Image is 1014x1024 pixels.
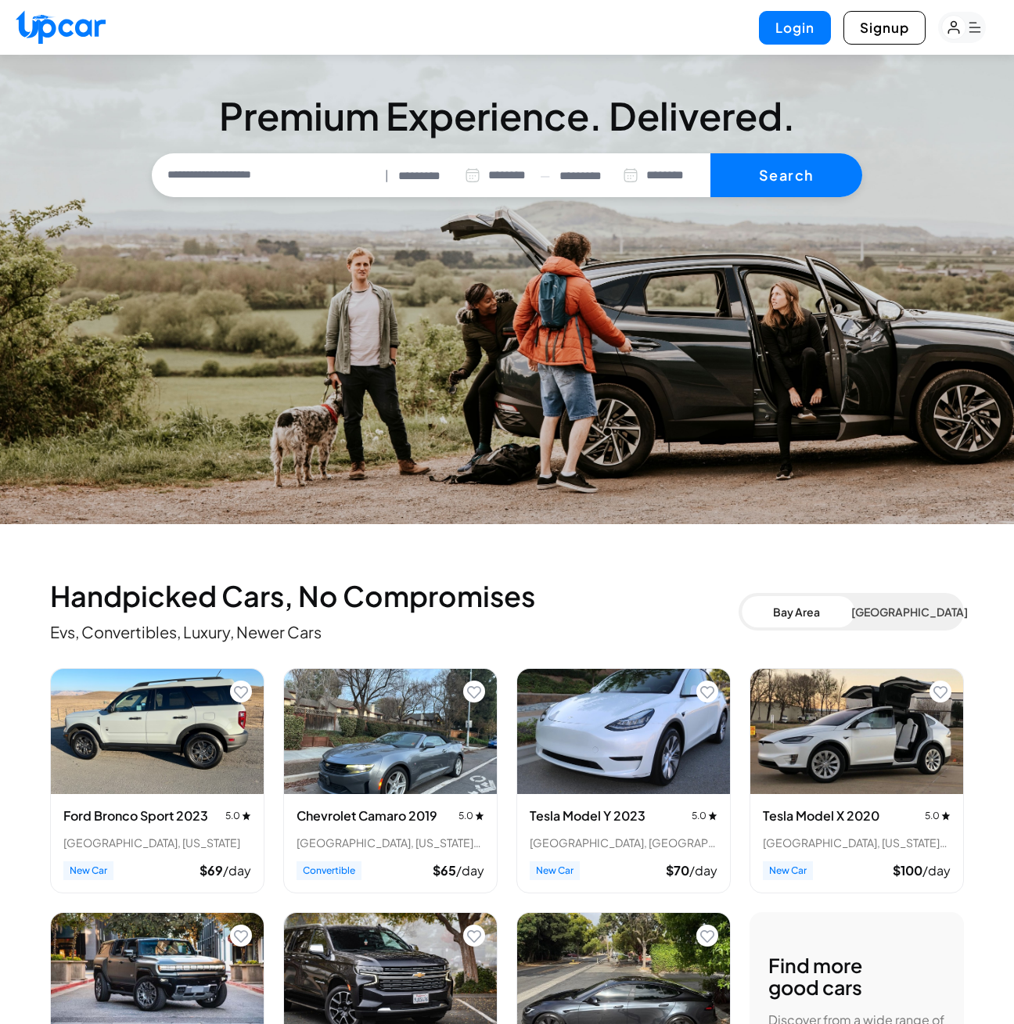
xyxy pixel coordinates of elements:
img: star [708,811,717,820]
div: [GEOGRAPHIC_DATA], [GEOGRAPHIC_DATA] [530,835,717,850]
img: star [242,811,251,820]
div: View details for Tesla Model Y 2023 [516,668,731,893]
span: | [385,167,389,185]
span: 5.0 [692,810,717,822]
h3: Find more good cars [768,954,862,998]
h3: Chevrolet Camaro 2019 [297,807,437,825]
span: /day [223,862,251,878]
img: Tesla Model Y 2023 [517,669,730,794]
span: 5.0 [225,810,251,822]
div: View details for Ford Bronco Sport 2023 [50,668,264,893]
button: Add to favorites [463,925,485,947]
div: [GEOGRAPHIC_DATA], [US_STATE] • 2 trips [297,835,484,850]
h3: Ford Bronco Sport 2023 [63,807,208,825]
img: Chevrolet Camaro 2019 [284,669,497,794]
span: 5.0 [925,810,951,822]
div: View details for Chevrolet Camaro 2019 [283,668,498,893]
div: [GEOGRAPHIC_DATA], [US_STATE] [63,835,251,850]
img: star [475,811,484,820]
h3: Tesla Model X 2020 [763,807,879,825]
button: Add to favorites [230,681,252,702]
span: New Car [763,861,813,880]
div: [GEOGRAPHIC_DATA], [US_STATE] • 1 trips [763,835,951,850]
span: $ 65 [433,862,456,878]
button: [GEOGRAPHIC_DATA] [851,596,961,627]
button: Add to favorites [230,925,252,947]
p: Evs, Convertibles, Luxury, Newer Cars [50,621,739,643]
span: $ 69 [200,862,223,878]
h2: Handpicked Cars, No Compromises [50,580,739,612]
div: View details for Tesla Model X 2020 [750,668,964,893]
button: Login [759,11,831,45]
button: Add to favorites [463,681,485,702]
button: Signup [843,11,926,45]
span: Convertible [297,861,361,880]
button: Add to favorites [929,681,951,702]
span: New Car [530,861,580,880]
h3: Premium Experience. Delivered. [152,97,861,135]
h3: Tesla Model Y 2023 [530,807,645,825]
button: Add to favorites [696,925,718,947]
img: star [941,811,951,820]
span: /day [689,862,717,878]
img: Upcar Logo [16,10,106,44]
span: /day [922,862,951,878]
span: 5.0 [458,810,484,822]
button: Bay Area [742,596,851,627]
span: /day [456,862,484,878]
span: — [540,167,550,185]
button: Search [710,153,861,197]
img: Tesla Model X 2020 [750,669,963,794]
button: Add to favorites [696,681,718,702]
span: $ 100 [893,862,922,878]
img: Ford Bronco Sport 2023 [51,669,264,794]
span: $ 70 [666,862,689,878]
span: New Car [63,861,113,880]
